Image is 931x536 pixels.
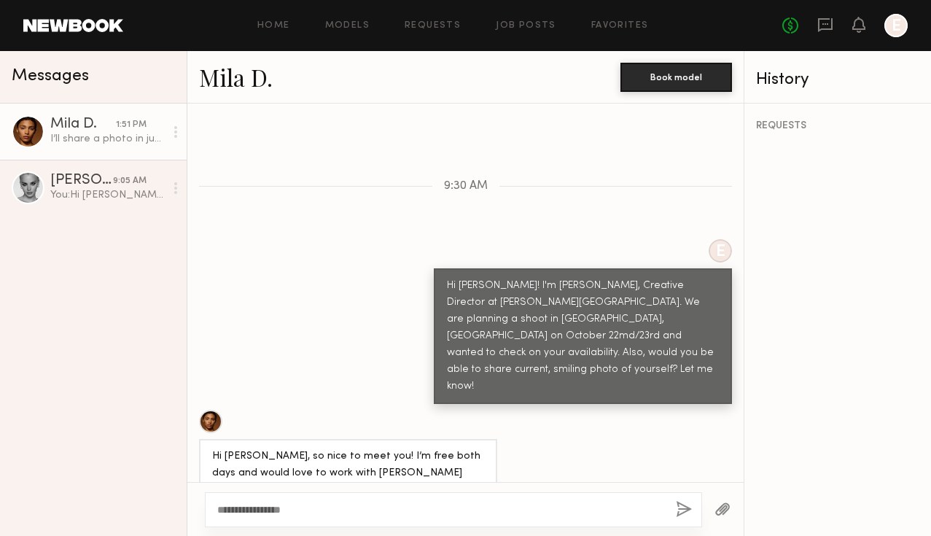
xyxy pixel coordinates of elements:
div: History [756,71,919,88]
div: Hi [PERSON_NAME], so nice to meet you! I’m free both days and would love to work with [PERSON_NAM... [212,448,484,499]
a: Home [257,21,290,31]
div: Mila D. [50,117,116,132]
div: 9:05 AM [113,174,147,188]
a: Mila D. [199,61,273,93]
div: REQUESTS [756,121,919,131]
a: Models [325,21,370,31]
span: 9:30 AM [444,180,488,193]
a: Requests [405,21,461,31]
div: Hi [PERSON_NAME]! I'm [PERSON_NAME], Creative Director at [PERSON_NAME][GEOGRAPHIC_DATA]. We are ... [447,278,719,395]
div: I’ll share a photo in just one second! [50,132,165,146]
a: Favorites [591,21,649,31]
a: E [884,14,908,37]
div: [PERSON_NAME] [50,174,113,188]
a: Job Posts [496,21,556,31]
span: Messages [12,68,89,85]
div: You: Hi [PERSON_NAME]! I'm [PERSON_NAME], Creative Director at [PERSON_NAME][GEOGRAPHIC_DATA]. We... [50,188,165,202]
button: Book model [620,63,732,92]
div: 1:51 PM [116,118,147,132]
a: Book model [620,70,732,82]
